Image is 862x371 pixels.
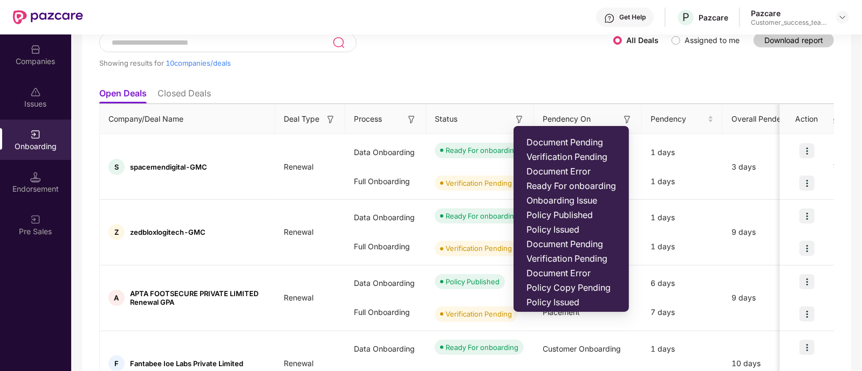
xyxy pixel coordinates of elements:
[642,167,723,196] div: 1 days
[642,232,723,261] div: 1 days
[526,151,616,162] span: Verification Pending
[526,311,616,322] span: Clear Filters
[354,113,382,125] span: Process
[799,143,815,158] img: icon
[345,298,426,327] div: Full Onboarding
[626,36,659,45] label: All Deals
[345,232,426,261] div: Full Onboarding
[780,104,834,134] th: Action
[526,209,616,220] span: Policy Published
[526,253,616,264] span: Verification Pending
[275,162,322,171] span: Renewal
[526,297,616,307] span: Policy Issued
[284,113,319,125] span: Deal Type
[799,241,815,256] img: icon
[642,203,723,232] div: 1 days
[130,228,206,236] span: zedbloxlogitech-GMC
[723,226,815,238] div: 9 days
[526,282,616,293] span: Policy Copy Pending
[682,11,689,24] span: P
[30,87,41,97] img: svg+xml;base64,PHN2ZyBpZD0iSXNzdWVzX2Rpc2FibGVkIiB4bWxucz0iaHR0cDovL3d3dy53My5vcmcvMjAwMC9zdmciIH...
[275,359,322,368] span: Renewal
[345,269,426,298] div: Data Onboarding
[723,358,815,369] div: 10 days
[526,239,616,249] span: Document Pending
[275,227,322,236] span: Renewal
[446,276,500,287] div: Policy Published
[642,269,723,298] div: 6 days
[30,129,41,140] img: svg+xml;base64,PHN2ZyB3aWR0aD0iMjAiIGhlaWdodD0iMjAiIHZpZXdCb3g9IjAgMCAyMCAyMCIgZmlsbD0ibm9uZSIgeG...
[799,306,815,321] img: icon
[642,334,723,363] div: 1 days
[345,334,426,363] div: Data Onboarding
[651,113,706,125] span: Pendency
[446,178,512,188] div: Verification Pending
[130,289,266,306] span: APTA FOOTSECURE PRIVATE LIMITED Renewal GPA
[799,176,815,191] img: icon
[108,290,125,306] div: A
[799,208,815,223] img: icon
[130,163,207,171] span: spacemendigital-GMC
[130,359,243,368] span: Fantabee Ioe Labs Private Limited
[543,344,621,353] span: Customer Onboarding
[30,214,41,225] img: svg+xml;base64,PHN2ZyB3aWR0aD0iMjAiIGhlaWdodD0iMjAiIHZpZXdCb3g9IjAgMCAyMCAyMCIgZmlsbD0ibm9uZSIgeG...
[526,195,616,206] span: Onboarding Issue
[642,298,723,327] div: 7 days
[685,36,740,45] label: Assigned to me
[526,137,616,148] span: Document Pending
[619,13,646,22] div: Get Help
[108,224,125,240] div: Z
[275,293,322,302] span: Renewal
[446,211,518,221] div: Ready For onboarding
[446,342,518,353] div: Ready For onboarding
[838,13,847,22] img: svg+xml;base64,PHN2ZyBpZD0iRHJvcGRvd24tMzJ4MzIiIHhtbG5zPSJodHRwOi8vd3d3LnczLm9yZy8yMDAwL3N2ZyIgd2...
[166,59,231,67] span: 10 companies/deals
[526,268,616,278] span: Document Error
[526,224,616,235] span: Policy Issued
[723,104,815,134] th: Overall Pendency
[446,309,512,319] div: Verification Pending
[699,12,728,23] div: Pazcare
[332,36,345,49] img: svg+xml;base64,PHN2ZyB3aWR0aD0iMjQiIGhlaWdodD0iMjUiIHZpZXdCb3g9IjAgMCAyNCAyNSIgZmlsbD0ibm9uZSIgeG...
[158,88,211,103] li: Closed Deals
[446,243,512,254] div: Verification Pending
[799,274,815,289] img: icon
[642,138,723,167] div: 1 days
[799,340,815,355] img: icon
[446,145,518,156] div: Ready For onboarding
[604,13,615,24] img: svg+xml;base64,PHN2ZyBpZD0iSGVscC0zMngzMiIgeG1sbnM9Imh0dHA6Ly93d3cudzMub3JnLzIwMDAvc3ZnIiB3aWR0aD...
[435,113,457,125] span: Status
[325,114,336,125] img: svg+xml;base64,PHN2ZyB3aWR0aD0iMTYiIGhlaWdodD0iMTYiIHZpZXdCb3g9IjAgMCAxNiAxNiIgZmlsbD0ibm9uZSIgeG...
[13,10,83,24] img: New Pazcare Logo
[108,159,125,175] div: S
[754,33,834,47] button: Download report
[345,167,426,196] div: Full Onboarding
[723,292,815,304] div: 9 days
[345,138,426,167] div: Data Onboarding
[100,104,275,134] th: Company/Deal Name
[526,180,616,191] span: Ready For onboarding
[99,59,613,67] div: Showing results for
[723,161,815,173] div: 3 days
[30,172,41,183] img: svg+xml;base64,PHN2ZyB3aWR0aD0iMTQuNSIgaGVpZ2h0PSIxNC41IiB2aWV3Qm94PSIwIDAgMTYgMTYiIGZpbGw9Im5vbm...
[345,203,426,232] div: Data Onboarding
[99,88,147,103] li: Open Deals
[622,114,633,125] img: svg+xml;base64,PHN2ZyB3aWR0aD0iMTYiIGhlaWdodD0iMTYiIHZpZXdCb3g9IjAgMCAxNiAxNiIgZmlsbD0ibm9uZSIgeG...
[751,8,826,18] div: Pazcare
[543,113,591,125] span: Pendency On
[526,166,616,177] span: Document Error
[406,114,417,125] img: svg+xml;base64,PHN2ZyB3aWR0aD0iMTYiIGhlaWdodD0iMTYiIHZpZXdCb3g9IjAgMCAxNiAxNiIgZmlsbD0ibm9uZSIgeG...
[642,104,723,134] th: Pendency
[30,44,41,55] img: svg+xml;base64,PHN2ZyBpZD0iQ29tcGFuaWVzIiB4bWxucz0iaHR0cDovL3d3dy53My5vcmcvMjAwMC9zdmciIHdpZHRoPS...
[751,18,826,27] div: Customer_success_team_lead
[514,114,525,125] img: svg+xml;base64,PHN2ZyB3aWR0aD0iMTYiIGhlaWdodD0iMTYiIHZpZXdCb3g9IjAgMCAxNiAxNiIgZmlsbD0ibm9uZSIgeG...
